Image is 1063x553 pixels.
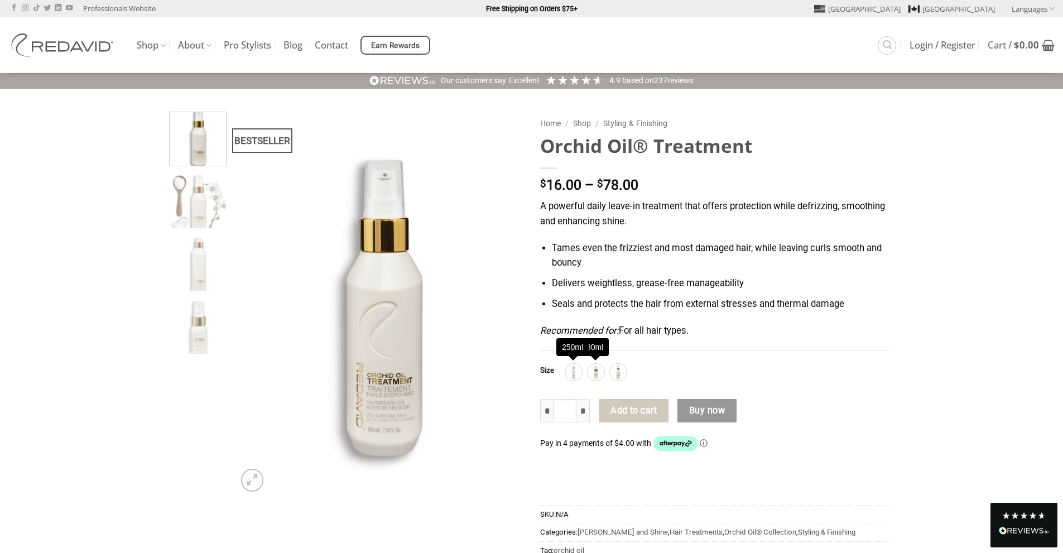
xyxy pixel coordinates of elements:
[369,75,435,86] img: REVIEWS.io
[540,199,889,229] p: A powerful daily leave-in treatment that offers protection while defrizzing, smoothing and enhanc...
[360,36,430,55] a: Earn Rewards
[178,35,211,56] a: About
[8,33,120,57] img: REDAVID Salon Products | United States
[603,119,667,128] a: Styling & Finishing
[55,4,61,12] a: Follow on LinkedIn
[371,40,420,52] span: Earn Rewards
[540,367,554,374] label: Size
[670,528,723,536] a: Hair Treatments
[556,510,569,518] span: N/A
[578,528,668,536] a: [PERSON_NAME] and Shine
[540,134,889,158] h1: Orchid Oil® Treatment
[597,179,603,189] span: $
[700,439,708,448] a: Information - Opens a dialog
[224,35,271,55] a: Pro Stylists
[552,297,888,312] li: Seals and protects the hair from external stresses and thermal damage
[654,76,667,85] span: 237
[878,36,896,55] a: Search
[999,525,1049,539] div: Read All Reviews
[999,527,1049,535] img: REVIEWS.io
[137,35,166,56] a: Shop
[170,109,226,166] img: REDAVID Orchid Oil Treatment 90ml
[540,177,581,193] bdi: 16.00
[552,276,888,291] li: Delivers weightless, grease-free manageability
[33,4,40,12] a: Follow on TikTok
[1014,39,1019,51] span: $
[509,75,540,86] div: Excellent
[1002,511,1046,520] div: 4.8 Stars
[610,364,627,381] div: 90ml
[315,35,348,55] a: Contact
[724,528,796,536] a: Orchid Oil® Collection
[595,119,599,128] span: /
[565,119,569,128] span: /
[545,74,604,86] div: 4.92 Stars
[622,76,654,85] span: Based on
[910,41,975,50] span: Login / Register
[11,4,17,12] a: Follow on Facebook
[552,241,888,271] li: Tames even the frizziest and most damaged hair, while leaving curls smooth and bouncy
[573,119,591,128] a: Shop
[234,112,523,497] img: REDAVID Orchid Oil Treatment 90ml
[554,399,577,422] input: Product quantity
[599,399,668,422] button: Add to cart
[609,76,622,85] span: 4.9
[589,365,603,379] img: 30ml
[990,503,1057,547] div: Read All Reviews
[798,528,855,536] a: Styling & Finishing
[566,365,581,379] img: 250ml
[540,117,889,130] nav: Breadcrumb
[66,4,73,12] a: Follow on YouTube
[540,119,561,128] a: Home
[677,399,736,422] button: Buy now
[540,324,889,339] p: For all hair types.
[611,365,626,379] img: 90ml
[241,469,263,491] a: Zoom
[576,399,590,422] input: Increase quantity of Orchid Oil® Treatment
[540,399,554,422] input: Reduce quantity of Orchid Oil® Treatment
[597,177,638,193] bdi: 78.00
[988,41,1039,50] span: Cart /
[988,33,1055,57] a: View cart
[283,35,302,55] a: Blog
[540,439,653,448] span: Pay in 4 payments of $4.00 with
[22,4,28,12] a: Follow on Instagram
[170,175,226,232] img: REDAVID Orchid Oil Treatment 90ml
[910,35,975,55] a: Login / Register
[170,301,226,357] img: REDAVID Orchid Oil Treatment 30ml
[540,179,546,189] span: $
[486,4,578,13] strong: Free Shipping on Orders $75+
[540,325,619,336] em: Recommended for:
[1012,1,1055,17] a: Languages
[170,238,226,294] img: REDAVID Orchid Oil Treatment 250ml
[1014,39,1039,51] bdi: 0.00
[540,505,889,523] span: SKU:
[540,523,889,541] span: Categories: , , ,
[814,1,901,17] a: [GEOGRAPHIC_DATA]
[585,177,594,193] span: –
[908,1,995,17] a: [GEOGRAPHIC_DATA]
[441,75,506,86] div: Our customers say
[44,4,51,12] a: Follow on Twitter
[667,76,694,85] span: reviews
